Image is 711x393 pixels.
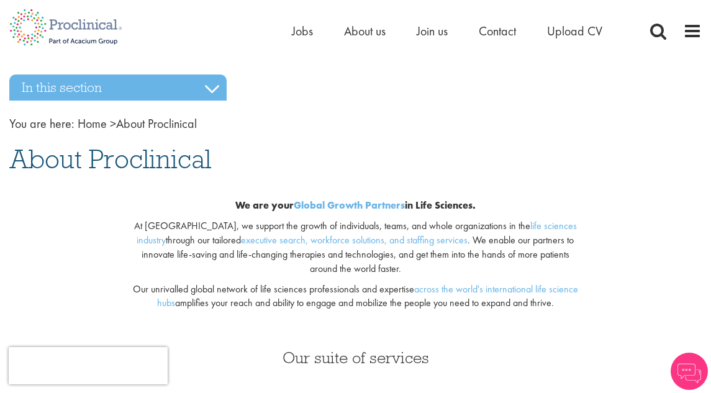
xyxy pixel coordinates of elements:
[9,75,227,101] h3: In this section
[294,199,405,212] a: Global Growth Partners
[9,142,211,176] span: About Proclinical
[137,219,577,246] a: life sciences industry
[671,353,708,390] img: Chatbot
[110,115,116,132] span: >
[479,23,516,39] a: Contact
[9,350,702,366] h3: Our suite of services
[547,23,602,39] a: Upload CV
[241,233,468,246] a: executive search, workforce solutions, and staffing services
[128,282,583,311] p: Our unrivalled global network of life sciences professionals and expertise amplifies your reach a...
[128,219,583,276] p: At [GEOGRAPHIC_DATA], we support the growth of individuals, teams, and whole organizations in the...
[9,347,168,384] iframe: reCAPTCHA
[9,115,75,132] span: You are here:
[344,23,386,39] a: About us
[78,115,107,132] a: breadcrumb link to Home
[417,23,448,39] a: Join us
[78,115,197,132] span: About Proclinical
[235,199,476,212] b: We are your in Life Sciences.
[292,23,313,39] a: Jobs
[157,282,578,310] a: across the world's international life science hubs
